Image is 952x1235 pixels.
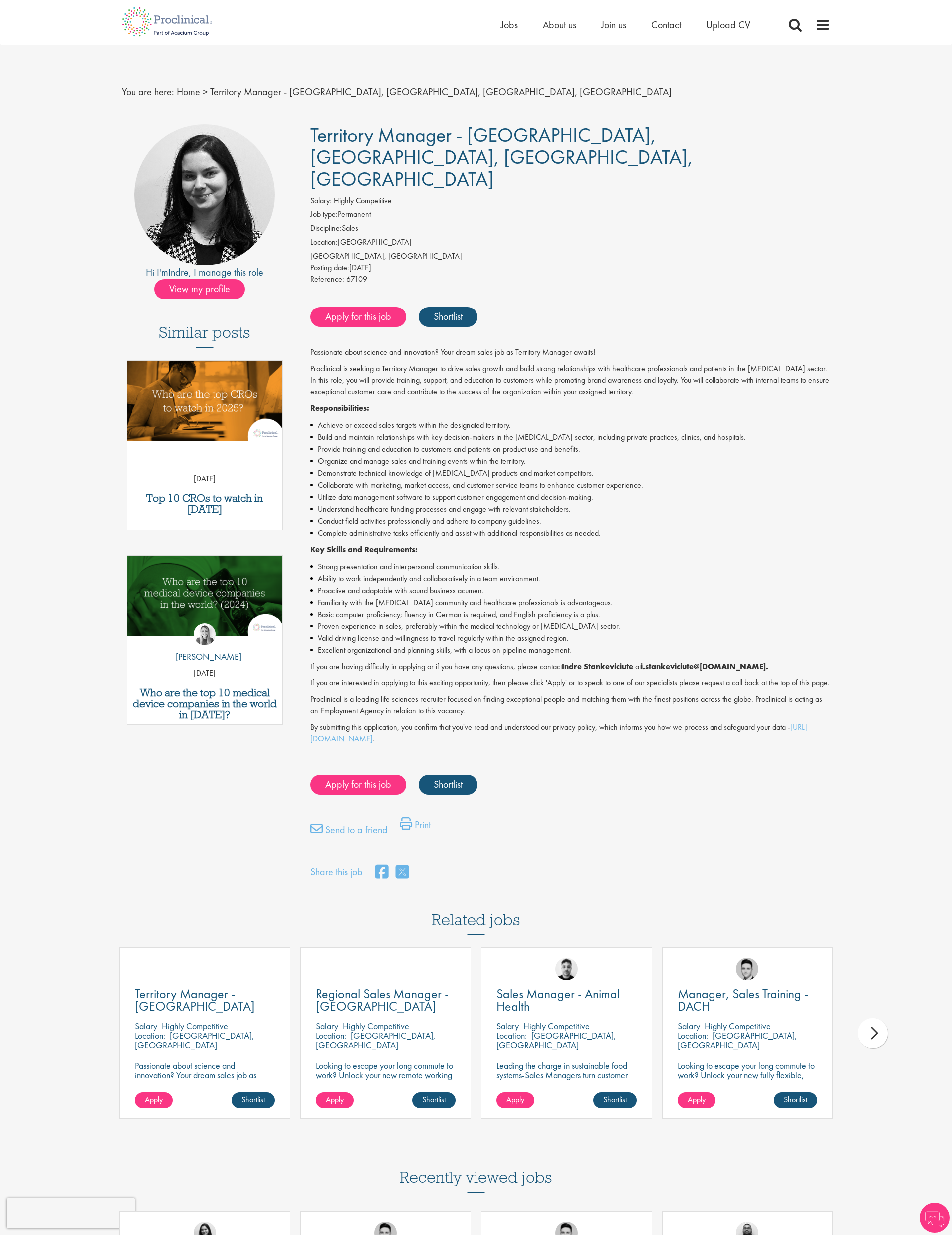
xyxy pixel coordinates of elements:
[310,431,831,443] li: Build and maintain relationships with key decision-makers in the [MEDICAL_DATA] sector, including...
[310,544,418,555] strong: Key Skills and Requirements:
[593,1092,637,1108] a: Shortlist
[310,597,831,609] li: Familiarity with the [MEDICAL_DATA] community and healthcare professionals is advantageous.
[127,556,282,644] a: Link to a post
[688,1094,706,1105] span: Apply
[706,18,750,31] a: Upload CV
[555,958,578,980] img: Dean Fisher
[496,1061,637,1089] p: Leading the charge in sustainable food systems-Sales Managers turn customer success into global p...
[310,223,342,234] label: Discipline:
[705,1020,771,1032] p: Highly Competitive
[316,985,449,1015] span: Regional Sales Manager - [GEOGRAPHIC_DATA]
[310,237,831,251] li: [GEOGRAPHIC_DATA]
[168,623,241,668] a: Hannah Burke [PERSON_NAME]
[326,1094,344,1105] span: Apply
[400,817,431,837] a: Print
[168,266,189,279] a: Indre
[334,195,392,206] span: Highly Competitive
[678,988,818,1013] a: Manager, Sales Training - DACH
[694,661,768,672] strong: @[DOMAIN_NAME].
[310,443,831,455] li: Provide training and education to customers and patients on product use and benefits.
[310,573,831,585] li: Ability to work independently and collaboratively in a team environment.
[496,1020,519,1032] span: Salary
[396,862,409,883] a: share on twitter
[7,1198,135,1228] iframe: reCAPTCHA
[496,985,620,1015] span: Sales Manager - Animal Health
[310,620,831,632] li: Proven experience in sales, preferably within the medical technology or [MEDICAL_DATA] sector.
[432,886,520,935] h3: Related jobs
[419,775,477,795] a: Shortlist
[774,1092,817,1108] a: Shortlist
[135,1030,165,1041] span: Location:
[496,988,637,1013] a: Sales Manager - Animal Health
[496,1030,616,1051] p: [GEOGRAPHIC_DATA], [GEOGRAPHIC_DATA]
[523,1020,590,1032] p: Highly Competitive
[310,661,831,673] p: If you are having difficulty in applying or if you have any questions, please contact at
[134,124,275,265] img: imeage of recruiter Indre Stankeviciute
[122,265,288,280] div: Hi I'm , I manage this role
[310,363,831,398] p: Proclinical is seeking a Territory Manager to drive sales growth and build strong relationships w...
[310,251,831,262] div: [GEOGRAPHIC_DATA], [GEOGRAPHIC_DATA]
[412,1092,456,1108] a: Shortlist
[310,419,831,431] li: Achieve or exceed sales targets within the designated territory.
[145,1094,163,1105] span: Apply
[419,307,477,327] a: Shortlist
[310,403,369,413] strong: Responsibilities:
[678,985,808,1015] span: Manager, Sales Training - DACH
[127,361,282,441] img: Top 10 CROs 2025 | Proclinical
[132,687,277,720] a: Who are the top 10 medical device companies in the world in [DATE]?
[310,585,831,597] li: Proactive and adaptable with sound business acumen.
[562,661,633,672] strong: Indre Stankeviciute
[127,361,282,449] a: Link to a post
[310,209,338,220] label: Job type:
[135,1020,157,1032] span: Salary
[310,237,338,248] label: Location:
[496,1092,534,1108] a: Apply
[135,1030,254,1051] p: [GEOGRAPHIC_DATA], [GEOGRAPHIC_DATA]
[858,1018,888,1048] div: next
[316,1092,354,1108] a: Apply
[127,668,282,679] p: [DATE]
[736,958,758,980] img: Connor Lynes
[310,632,831,644] li: Valid driving license and willingness to travel regularly within the assigned region.
[343,1020,409,1032] p: Highly Competitive
[159,324,250,348] h3: Similar posts
[310,262,349,273] span: Posting date:
[310,491,831,503] li: Utilize data management software to support customer engagement and decision-making.
[310,515,831,527] li: Conduct field activities professionally and adhere to company guidelines.
[135,985,255,1015] span: Territory Manager - [GEOGRAPHIC_DATA]
[310,775,406,795] a: Apply for this job
[310,262,831,274] div: [DATE]
[346,274,367,284] span: 67109
[210,85,672,98] span: Territory Manager - [GEOGRAPHIC_DATA], [GEOGRAPHIC_DATA], [GEOGRAPHIC_DATA], [GEOGRAPHIC_DATA]
[316,1030,436,1051] p: [GEOGRAPHIC_DATA], [GEOGRAPHIC_DATA]
[203,85,208,98] span: >
[132,493,277,515] h3: Top 10 CROs to watch in [DATE]
[506,1094,524,1105] span: Apply
[154,281,255,294] a: View my profile
[310,609,831,620] li: Basic computer proficiency; fluency in German is required, and English proficiency is a plus.
[135,1061,275,1089] p: Passionate about science and innovation? Your dream sales job as Territory Manager awaits!
[678,1030,708,1041] span: Location:
[501,18,518,31] a: Jobs
[168,650,241,663] p: [PERSON_NAME]
[678,1061,818,1099] p: Looking to escape your long commute to work? Unlock your new fully flexible, remote working posit...
[232,1092,275,1108] a: Shortlist
[127,556,282,636] img: Top 10 Medical Device Companies 2024
[400,1144,552,1193] h3: Recently viewed jobs
[310,307,406,327] a: Apply for this job
[310,274,344,285] label: Reference:
[310,694,831,717] p: Proclinical is a leading life sciences recruiter focused on finding exceptional people and matchi...
[310,467,831,479] li: Demonstrate technical knowledge of [MEDICAL_DATA] products and market competitors.
[310,195,332,207] label: Salary:
[310,644,831,656] li: Excellent organizational and planning skills, with a focus on pipeline management.
[154,279,245,299] span: View my profile
[375,862,388,883] a: share on facebook
[194,623,216,645] img: Hannah Burke
[678,1020,700,1032] span: Salary
[310,223,831,237] li: Sales
[135,988,275,1013] a: Territory Manager - [GEOGRAPHIC_DATA]
[316,1061,456,1099] p: Looking to escape your long commute to work? Unlock your new remote working position with this ex...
